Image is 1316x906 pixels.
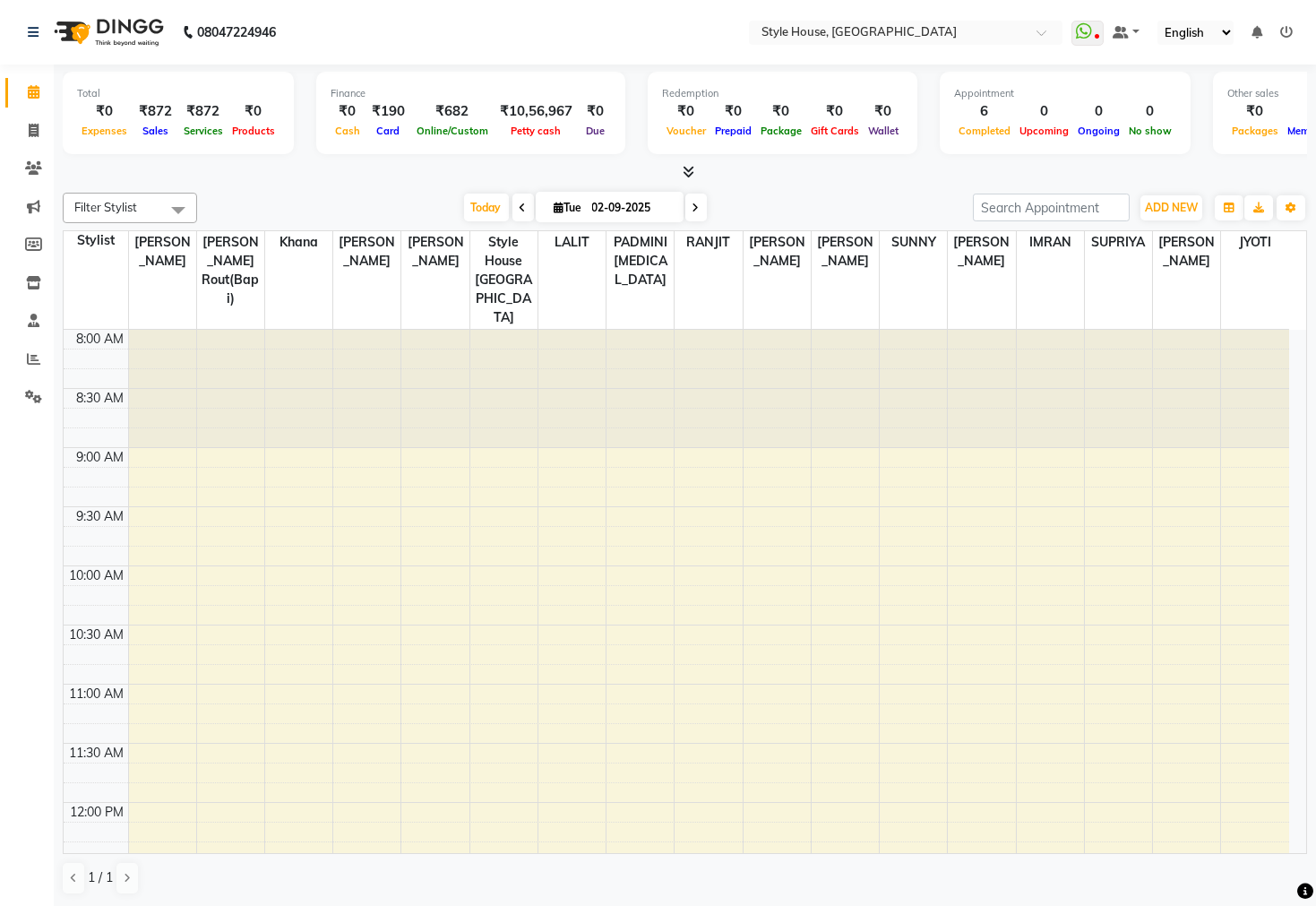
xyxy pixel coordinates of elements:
span: Voucher [662,125,710,137]
b: 08047224946 [197,7,276,57]
div: ₹0 [864,101,903,122]
span: [PERSON_NAME] [333,231,400,272]
div: 10:00 AM [66,566,128,585]
div: Finance [331,86,611,101]
div: ₹0 [756,101,806,122]
span: Tue [550,201,587,214]
div: ₹872 [132,101,179,122]
input: Search Appointment [973,194,1130,221]
div: 8:30 AM [73,389,128,408]
div: ₹682 [412,101,493,122]
div: 0 [1073,101,1124,122]
div: 11:00 AM [66,685,128,703]
span: [PERSON_NAME] [1153,231,1220,272]
div: 0 [1015,101,1073,122]
span: Style House [GEOGRAPHIC_DATA] [470,231,538,329]
span: [PERSON_NAME] [129,231,196,272]
div: ₹0 [662,101,710,122]
span: [PERSON_NAME] [744,231,811,272]
div: 6 [954,101,1015,122]
input: 2025-09-02 [587,194,676,221]
span: [PERSON_NAME] Rout(Bapi) [197,231,264,310]
span: Completed [954,125,1015,137]
span: [PERSON_NAME] [812,231,879,272]
span: Ongoing [1073,125,1124,137]
span: Wallet [864,125,903,137]
span: 1 / 1 [88,868,113,887]
div: ₹0 [228,101,280,122]
div: ₹190 [365,101,412,122]
div: 9:30 AM [73,507,128,526]
span: Due [581,125,609,137]
span: Package [756,125,806,137]
span: IMRAN [1017,231,1084,254]
span: Expenses [77,125,132,137]
div: 12:00 PM [67,803,128,822]
span: Products [228,125,280,137]
div: Redemption [662,86,903,101]
span: Khana [265,231,332,254]
div: ₹0 [580,101,611,122]
span: SUNNY [880,231,947,254]
div: 0 [1124,101,1176,122]
div: ₹0 [710,101,756,122]
span: Sales [138,125,173,137]
span: LALIT [538,231,606,254]
span: No show [1124,125,1176,137]
span: Packages [1227,125,1283,137]
div: 10:30 AM [66,626,128,644]
img: logo [46,7,168,57]
span: [PERSON_NAME] [401,231,469,272]
div: 8:00 AM [73,330,128,349]
span: Online/Custom [412,125,493,137]
span: PADMINI [MEDICAL_DATA] [606,231,674,291]
span: [PERSON_NAME] [948,231,1015,272]
span: Card [373,125,405,137]
div: ₹0 [806,101,864,122]
span: Upcoming [1015,125,1073,137]
div: Stylist [64,231,128,250]
span: Petty cash [507,125,566,137]
span: Services [179,125,228,137]
div: ₹10,56,967 [493,101,580,122]
span: ADD NEW [1145,201,1198,214]
div: ₹0 [331,101,365,122]
div: Appointment [954,86,1176,101]
div: ₹0 [77,101,132,122]
span: Today [464,194,509,221]
div: 11:30 AM [66,744,128,763]
span: JYOTI [1221,231,1289,254]
span: Filter Stylist [74,200,137,214]
span: Gift Cards [806,125,864,137]
span: Prepaid [710,125,756,137]
span: Cash [331,125,365,137]
div: ₹872 [179,101,228,122]
div: ₹0 [1227,101,1283,122]
button: ADD NEW [1140,195,1202,220]
div: Total [77,86,280,101]
div: 9:00 AM [73,448,128,467]
span: RANJIT [675,231,742,254]
span: SUPRIYA [1085,231,1152,254]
